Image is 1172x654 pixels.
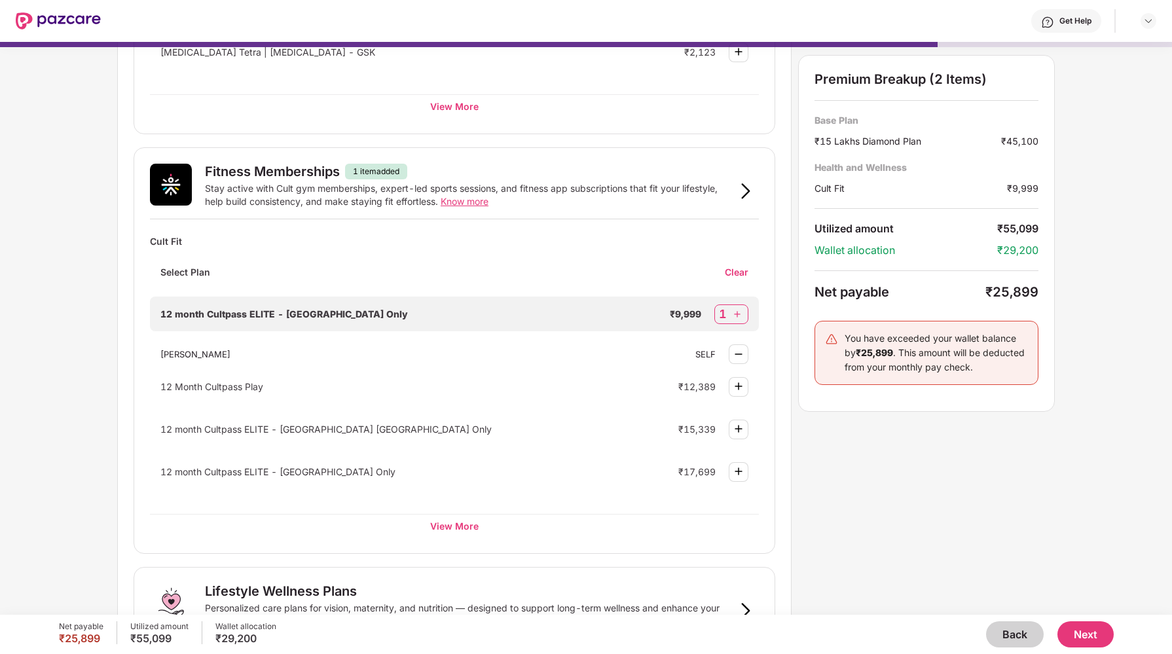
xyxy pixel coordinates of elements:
[815,114,1038,126] div: Base Plan
[205,182,733,208] div: Stay active with Cult gym memberships, expert-led sports sessions, and fitness app subscriptions ...
[986,621,1044,647] button: Back
[678,424,716,435] div: ₹15,339
[215,632,276,645] div: ₹29,200
[59,632,103,645] div: ₹25,899
[725,266,759,278] div: Clear
[441,196,488,207] span: Know more
[856,347,893,358] b: ₹25,899
[678,381,716,392] div: ₹12,389
[695,349,716,359] div: SELF
[678,466,716,477] div: ₹17,699
[731,421,746,437] img: svg+xml;base64,PHN2ZyBpZD0iUGx1cy0zMngzMiIgeG1sbnM9Imh0dHA6Ly93d3cudzMub3JnLzIwMDAvc3ZnIiB3aWR0aD...
[1057,621,1114,647] button: Next
[150,164,192,206] img: Fitness Memberships
[731,463,746,479] img: svg+xml;base64,PHN2ZyBpZD0iUGx1cy0zMngzMiIgeG1sbnM9Imh0dHA6Ly93d3cudzMub3JnLzIwMDAvc3ZnIiB3aWR0aD...
[1007,181,1038,195] div: ₹9,999
[160,466,395,477] span: 12 month Cultpass ELITE - [GEOGRAPHIC_DATA] Only
[205,602,733,628] div: Personalized care plans for vision, maternity, and nutrition — designed to support long-term well...
[150,583,192,625] img: Lifestyle Wellness Plans
[150,230,759,253] div: Cult Fit
[215,621,276,632] div: Wallet allocation
[845,331,1028,374] div: You have exceeded your wallet balance by . This amount will be deducted from your monthly pay check.
[815,134,1001,148] div: ₹15 Lakhs Diamond Plan
[59,621,103,632] div: Net payable
[825,333,838,346] img: svg+xml;base64,PHN2ZyB4bWxucz0iaHR0cDovL3d3dy53My5vcmcvMjAwMC9zdmciIHdpZHRoPSIyNCIgaGVpZ2h0PSIyNC...
[16,12,101,29] img: New Pazcare Logo
[1001,134,1038,148] div: ₹45,100
[1059,16,1091,26] div: Get Help
[205,164,340,179] div: Fitness Memberships
[150,94,759,118] div: View More
[1143,16,1154,26] img: svg+xml;base64,PHN2ZyBpZD0iRHJvcGRvd24tMzJ4MzIiIHhtbG5zPSJodHRwOi8vd3d3LnczLm9yZy8yMDAwL3N2ZyIgd2...
[985,284,1038,300] div: ₹25,899
[160,381,263,392] span: 12 Month Cultpass Play
[731,44,746,60] img: svg+xml;base64,PHN2ZyBpZD0iUGx1cy0zMngzMiIgeG1sbnM9Imh0dHA6Ly93d3cudzMub3JnLzIwMDAvc3ZnIiB3aWR0aD...
[345,164,407,179] div: 1 item added
[815,161,1038,173] div: Health and Wellness
[684,46,716,58] div: ₹2,123
[1041,16,1054,29] img: svg+xml;base64,PHN2ZyBpZD0iSGVscC0zMngzMiIgeG1sbnM9Imh0dHA6Ly93d3cudzMub3JnLzIwMDAvc3ZnIiB3aWR0aD...
[815,222,997,236] div: Utilized amount
[815,71,1038,87] div: Premium Breakup (2 Items)
[130,621,189,632] div: Utilized amount
[719,306,727,322] div: 1
[738,183,754,199] img: svg+xml;base64,PHN2ZyB3aWR0aD0iOSIgaGVpZ2h0PSIxNiIgdmlld0JveD0iMCAwIDkgMTYiIGZpbGw9Im5vbmUiIHhtbG...
[731,308,744,321] img: svg+xml;base64,PHN2ZyBpZD0iUGx1cy0zMngzMiIgeG1sbnM9Imh0dHA6Ly93d3cudzMub3JnLzIwMDAvc3ZnIiB3aWR0aD...
[670,308,701,319] div: ₹9,999
[150,514,759,537] div: View More
[160,308,408,319] span: 12 month Cultpass ELITE - [GEOGRAPHIC_DATA] Only
[815,244,997,257] div: Wallet allocation
[150,266,221,289] div: Select Plan
[130,632,189,645] div: ₹55,099
[205,583,357,599] div: Lifestyle Wellness Plans
[731,378,746,394] img: svg+xml;base64,PHN2ZyBpZD0iUGx1cy0zMngzMiIgeG1sbnM9Imh0dHA6Ly93d3cudzMub3JnLzIwMDAvc3ZnIiB3aWR0aD...
[160,424,492,435] span: 12 month Cultpass ELITE - [GEOGRAPHIC_DATA] [GEOGRAPHIC_DATA] Only
[997,222,1038,236] div: ₹55,099
[815,181,1007,195] div: Cult Fit
[738,603,754,619] img: svg+xml;base64,PHN2ZyB3aWR0aD0iOSIgaGVpZ2h0PSIxNiIgdmlld0JveD0iMCAwIDkgMTYiIGZpbGw9Im5vbmUiIHhtbG...
[997,244,1038,257] div: ₹29,200
[815,284,985,300] div: Net payable
[731,346,746,362] img: svg+xml;base64,PHN2ZyBpZD0iTWludXMtMzJ4MzIiIHhtbG5zPSJodHRwOi8vd3d3LnczLm9yZy8yMDAwL3N2ZyIgd2lkdG...
[160,46,375,58] span: [MEDICAL_DATA] Tetra | [MEDICAL_DATA] - GSK
[160,349,682,359] div: [PERSON_NAME]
